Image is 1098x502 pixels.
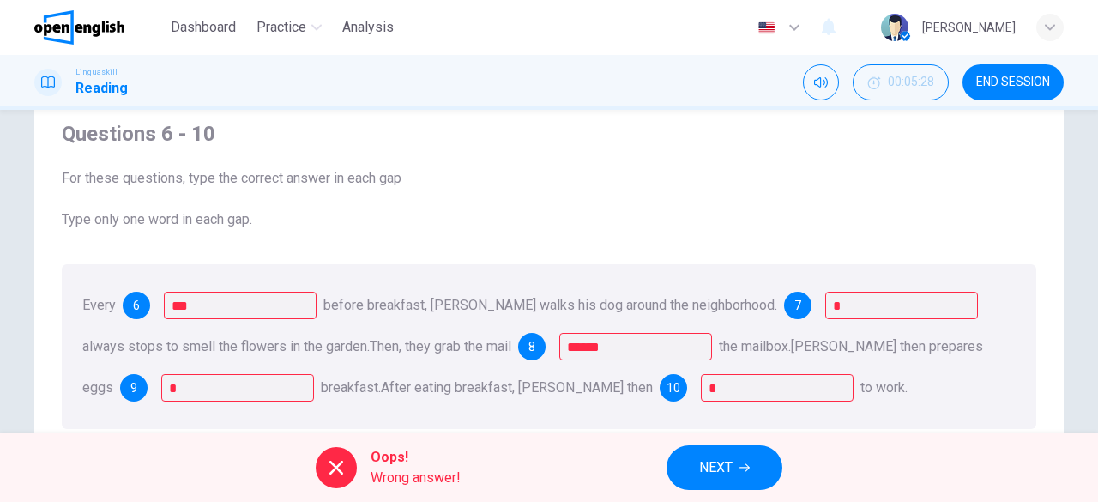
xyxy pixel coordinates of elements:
input: goes [701,374,854,402]
span: always stops to smell the flowers in the garden. [82,338,370,354]
input: he [825,292,978,319]
div: [PERSON_NAME] [922,17,1016,38]
span: Oops! [371,447,461,468]
span: For these questions, type the correct answer in each gap [62,168,1036,189]
span: Dashboard [171,17,236,38]
span: 10 [667,382,680,394]
span: END SESSION [976,76,1050,89]
input: morning [164,292,317,319]
span: Type only one word in each gap. [62,209,1036,230]
span: After eating breakfast, [PERSON_NAME] then [381,379,653,396]
a: OpenEnglish logo [34,10,164,45]
span: the mailbox. [719,338,791,354]
div: Hide [853,64,949,100]
button: Analysis [335,12,401,43]
h1: Reading [75,78,128,99]
button: 00:05:28 [853,64,949,100]
span: before breakfast, [PERSON_NAME] walks his dog around the neighborhood. [323,297,777,313]
span: Then, they grab the mail [370,338,511,354]
button: NEXT [667,445,782,490]
span: Wrong answer! [371,468,461,488]
span: NEXT [699,456,733,480]
span: 8 [528,341,535,353]
img: Profile picture [881,14,908,41]
span: to work. [860,379,908,396]
img: en [756,21,777,34]
span: Analysis [342,17,394,38]
span: 9 [130,382,137,394]
img: OpenEnglish logo [34,10,124,45]
div: Mute [803,64,839,100]
span: 00:05:28 [888,76,934,89]
span: 7 [794,299,801,311]
button: END SESSION [962,64,1064,100]
span: Every [82,297,116,313]
span: Linguaskill [75,66,118,78]
input: for [161,374,314,402]
span: breakfast. [321,379,381,396]
button: Dashboard [164,12,243,43]
input: from [559,333,712,360]
h4: Questions 6 - 10 [62,120,1036,148]
span: Practice [256,17,306,38]
span: 6 [133,299,140,311]
button: Practice [250,12,329,43]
